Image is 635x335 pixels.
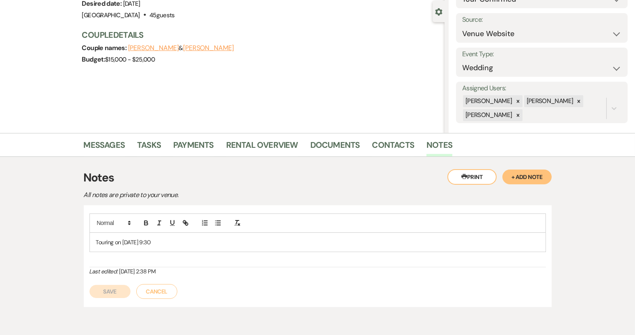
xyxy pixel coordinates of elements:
[226,138,298,156] a: Rental Overview
[173,138,214,156] a: Payments
[462,83,621,94] label: Assigned Users:
[89,268,118,275] i: Last edited:
[96,238,539,247] p: Touring on [DATE] 9:30
[502,170,552,184] button: + Add Note
[435,7,442,15] button: Close lead details
[310,138,360,156] a: Documents
[82,29,436,41] h3: Couple Details
[84,190,371,200] p: All notes are private to your venue.
[462,14,621,26] label: Source:
[84,169,552,186] h3: Notes
[89,267,546,276] div: [DATE] 2:38 PM
[128,44,234,52] span: &
[137,138,161,156] a: Tasks
[136,284,177,299] button: Cancel
[82,11,140,19] span: [GEOGRAPHIC_DATA]
[183,45,234,51] button: [PERSON_NAME]
[447,169,497,185] button: Print
[128,45,179,51] button: [PERSON_NAME]
[149,11,175,19] span: 45 guests
[89,285,131,298] button: Save
[82,44,128,52] span: Couple names:
[463,95,514,107] div: [PERSON_NAME]
[426,138,452,156] a: Notes
[462,48,621,60] label: Event Type:
[524,95,575,107] div: [PERSON_NAME]
[82,55,105,64] span: Budget:
[463,109,514,121] div: [PERSON_NAME]
[105,55,155,64] span: $15,000 - $25,000
[84,138,125,156] a: Messages
[372,138,415,156] a: Contacts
